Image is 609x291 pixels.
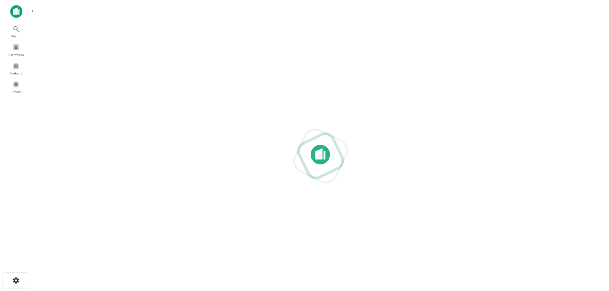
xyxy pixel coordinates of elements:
span: Contacts [10,71,22,76]
a: Borrowers [2,41,30,58]
a: Saved [2,78,30,96]
span: Search [11,34,21,39]
span: Borrowers [8,52,24,57]
a: Search [2,23,30,40]
a: Contacts [2,60,30,77]
img: capitalize-icon.png [10,5,22,18]
span: Saved [12,89,21,94]
iframe: Chat Widget [577,240,609,271]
